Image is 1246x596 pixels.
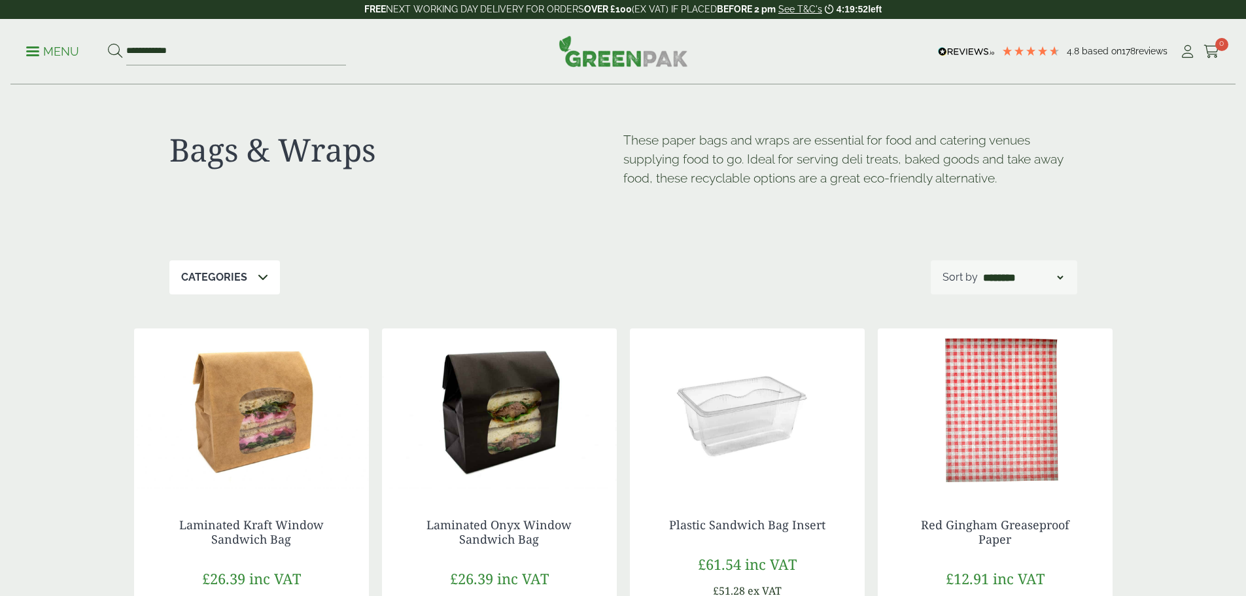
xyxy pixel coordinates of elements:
[1179,45,1196,58] i: My Account
[938,47,995,56] img: REVIEWS.io
[1215,38,1228,51] span: 0
[1203,42,1220,61] a: 0
[868,4,882,14] span: left
[878,328,1113,492] img: Red Gingham Greaseproof Paper-0
[169,131,623,169] h1: Bags & Wraps
[382,328,617,492] img: Laminated Black Sandwich Bag
[426,517,572,547] a: Laminated Onyx Window Sandwich Bag
[26,44,79,60] p: Menu
[1122,46,1135,56] span: 178
[1001,45,1060,57] div: 4.78 Stars
[134,328,369,492] img: Laminated Kraft Sandwich Bag
[717,4,776,14] strong: BEFORE 2 pm
[497,569,549,588] span: inc VAT
[1067,46,1082,56] span: 4.8
[669,517,825,533] a: Plastic Sandwich Bag Insert
[202,569,245,588] span: £26.39
[993,569,1045,588] span: inc VAT
[980,270,1065,285] select: Shop order
[1082,46,1122,56] span: Based on
[698,554,741,574] span: £61.54
[249,569,301,588] span: inc VAT
[450,569,493,588] span: £26.39
[179,517,324,547] a: Laminated Kraft Window Sandwich Bag
[559,35,688,67] img: GreenPak Supplies
[181,270,247,285] p: Categories
[630,328,865,492] img: Plastic Sandwich Bag insert
[943,270,978,285] p: Sort by
[837,4,868,14] span: 4:19:52
[921,517,1069,547] a: Red Gingham Greaseproof Paper
[364,4,386,14] strong: FREE
[1135,46,1168,56] span: reviews
[1203,45,1220,58] i: Cart
[745,554,797,574] span: inc VAT
[26,44,79,57] a: Menu
[778,4,822,14] a: See T&C's
[584,4,632,14] strong: OVER £100
[946,569,989,588] span: £12.91
[623,131,1077,187] p: These paper bags and wraps are essential for food and catering venues supplying food to go. Ideal...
